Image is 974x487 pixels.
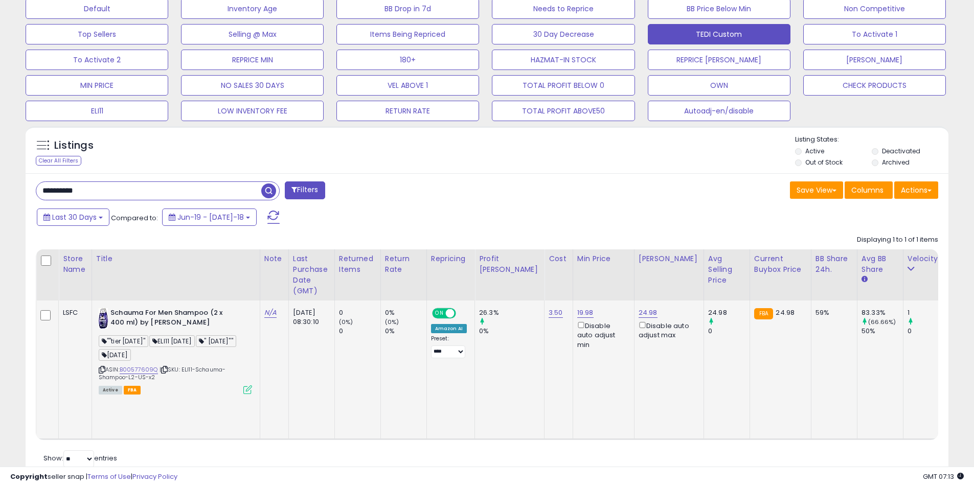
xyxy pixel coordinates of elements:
[479,308,544,317] div: 26.3%
[549,308,563,318] a: 3.50
[862,327,903,336] div: 50%
[862,275,868,284] small: Avg BB Share.
[648,24,790,44] button: TEDI Custom
[26,50,168,70] button: To Activate 2
[336,75,479,96] button: VEL ABOVE 1
[99,365,225,381] span: | SKU: ELI11-Schauma-Shampoo-L2-US-x2
[454,309,470,318] span: OFF
[923,472,964,481] span: 2025-08-18 07:13 GMT
[124,386,141,395] span: FBA
[577,253,630,264] div: Min Price
[803,75,946,96] button: CHECK PRODUCTS
[177,212,244,222] span: Jun-19 - [DATE]-18
[431,324,467,333] div: Amazon AI
[99,308,252,393] div: ASIN:
[336,101,479,121] button: RETURN RATE
[805,158,843,167] label: Out of Stock
[639,320,696,340] div: Disable auto adjust max
[754,308,773,319] small: FBA
[111,213,158,223] span: Compared to:
[52,212,97,222] span: Last 30 Days
[492,101,635,121] button: TOTAL PROFIT ABOVE50
[99,335,148,347] span: ""tier [DATE]"
[96,253,256,264] div: Title
[293,253,330,296] div: Last Purchase Date (GMT)
[264,253,284,264] div: Note
[492,24,635,44] button: 30 Day Decrease
[708,327,750,336] div: 0
[10,472,177,482] div: seller snap | |
[293,308,327,327] div: [DATE] 08:30:10
[648,75,790,96] button: OWN
[63,308,84,317] div: LSFC
[264,308,277,318] a: N/A
[431,335,467,358] div: Preset:
[479,327,544,336] div: 0%
[433,309,446,318] span: ON
[577,320,626,350] div: Disable auto adjust min
[577,308,594,318] a: 19.98
[99,349,131,361] span: [DATE]
[648,50,790,70] button: REPRICE [PERSON_NAME]
[803,24,946,44] button: To Activate 1
[492,50,635,70] button: HAZMAT-IN STOCK
[26,101,168,121] button: ELI11
[708,308,750,317] div: 24.98
[149,335,195,347] span: ELI11 [DATE]
[851,185,884,195] span: Columns
[795,135,948,145] p: Listing States:
[862,308,903,317] div: 83.33%
[181,75,324,96] button: NO SALES 30 DAYS
[63,253,87,275] div: Store Name
[54,138,94,153] h5: Listings
[37,208,109,226] button: Last 30 Days
[385,253,422,275] div: Return Rate
[110,308,235,330] b: Schauma For Men Shampoo (2 x 400 ml) by [PERSON_NAME]
[857,235,938,245] div: Displaying 1 to 1 of 1 items
[803,50,946,70] button: [PERSON_NAME]
[776,308,795,317] span: 24.98
[882,147,920,155] label: Deactivated
[882,158,910,167] label: Archived
[36,156,81,166] div: Clear All Filters
[120,365,158,374] a: B00577609Q
[492,75,635,96] button: TOTAL PROFIT BELOW 0
[805,147,824,155] label: Active
[181,24,324,44] button: Selling @ Max
[26,24,168,44] button: Top Sellers
[26,75,168,96] button: MIN PRICE
[908,308,949,317] div: 1
[99,386,122,395] span: All listings currently available for purchase on Amazon
[385,308,426,317] div: 0%
[162,208,257,226] button: Jun-19 - [DATE]-18
[754,253,807,275] div: Current Buybox Price
[181,50,324,70] button: REPRICE MIN
[790,181,843,199] button: Save View
[339,318,353,326] small: (0%)
[10,472,48,481] strong: Copyright
[339,327,380,336] div: 0
[87,472,131,481] a: Terms of Use
[99,308,108,329] img: 41die3bFDNL._SL40_.jpg
[639,253,699,264] div: [PERSON_NAME]
[385,327,426,336] div: 0%
[479,253,540,275] div: Profit [PERSON_NAME]
[639,308,658,318] a: 24.98
[648,101,790,121] button: Autoadj-en/disable
[336,24,479,44] button: Items Being Repriced
[43,453,117,463] span: Show: entries
[816,253,853,275] div: BB Share 24h.
[196,335,236,347] span: " [DATE]""
[845,181,893,199] button: Columns
[285,181,325,199] button: Filters
[908,253,945,264] div: Velocity
[385,318,399,326] small: (0%)
[708,253,745,286] div: Avg Selling Price
[862,253,899,275] div: Avg BB Share
[816,308,849,317] div: 59%
[181,101,324,121] button: LOW INVENTORY FEE
[894,181,938,199] button: Actions
[549,253,569,264] div: Cost
[132,472,177,481] a: Privacy Policy
[339,253,376,275] div: Returned Items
